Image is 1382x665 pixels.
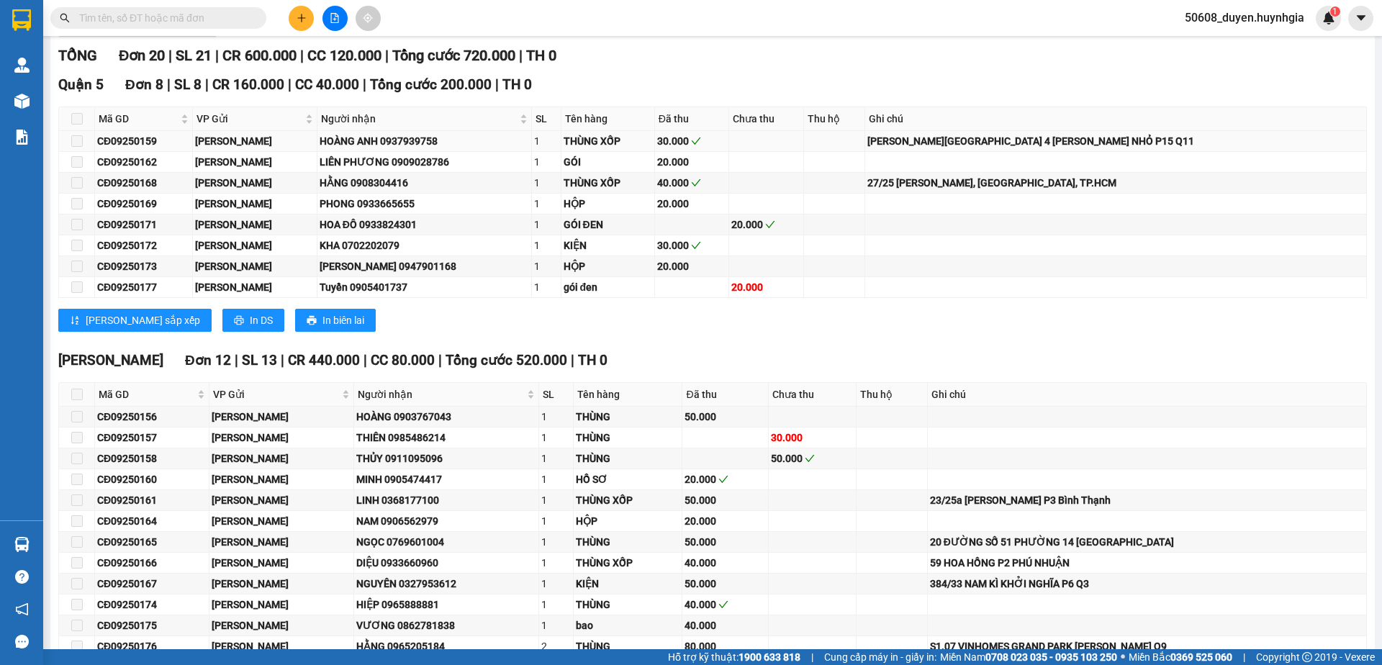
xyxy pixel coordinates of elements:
span: Người nhận [321,111,517,127]
div: VƯƠNG 0862781838 [356,617,536,633]
button: aim [356,6,381,31]
th: Tên hàng [561,107,655,131]
span: 1 [1332,6,1337,17]
div: [PERSON_NAME] [195,154,314,170]
span: Quận 5 [58,76,104,93]
div: THÙNG [576,597,680,612]
img: warehouse-icon [14,94,30,109]
div: 40.000 [685,617,766,633]
div: THÙNG [576,638,680,654]
span: VP Gửi [213,386,339,402]
div: MINH 0905474417 [356,471,536,487]
td: CĐ09250164 [95,511,209,532]
span: VP Gửi [197,111,302,127]
span: | [1243,649,1245,665]
span: caret-down [1355,12,1368,24]
strong: 1900 633 818 [739,651,800,663]
td: Cam Đức [193,194,317,214]
div: HẰNG 0965205184 [356,638,536,654]
span: SL 13 [242,352,277,368]
div: [PERSON_NAME] [195,279,314,295]
td: CĐ09250157 [95,427,209,448]
span: check [691,240,701,250]
div: 1 [534,196,559,212]
div: PHONG 0933665655 [320,196,529,212]
div: THÙNG [576,534,680,550]
span: CR 440.000 [288,352,360,368]
div: [PERSON_NAME] [212,430,351,445]
span: TH 0 [526,47,556,64]
span: check [718,474,728,484]
div: CĐ09250161 [97,492,207,508]
span: SL 21 [176,47,212,64]
div: 2 [541,638,571,654]
div: 27/25 [PERSON_NAME], [GEOGRAPHIC_DATA], TP.HCM [867,175,1364,191]
div: [PERSON_NAME] [212,597,351,612]
th: Thu hộ [857,383,928,407]
img: icon-new-feature [1322,12,1335,24]
div: THÙNG [576,409,680,425]
td: CĐ09250167 [95,574,209,594]
span: Người nhận [358,386,524,402]
div: THÙNG XỐP [576,492,680,508]
td: Cam Đức [193,277,317,298]
th: Đã thu [682,383,769,407]
span: sort-ascending [70,315,80,327]
div: bao [576,617,680,633]
span: Mã GD [99,386,194,402]
td: Cam Đức [209,636,354,657]
div: 384/33 NAM KÌ KHỞI NGHĨA P6 Q3 [930,576,1364,592]
div: HẰNG 0908304416 [320,175,529,191]
td: Cam Đức [209,615,354,636]
span: | [811,649,813,665]
span: | [363,352,367,368]
span: In biên lai [322,312,364,328]
sup: 1 [1330,6,1340,17]
div: gói đen [564,279,652,295]
input: Tìm tên, số ĐT hoặc mã đơn [79,10,249,26]
th: SL [539,383,574,407]
div: THÙNG [576,430,680,445]
div: 20.000 [657,258,726,274]
td: Cam Đức [193,235,317,256]
div: THÙNG [576,451,680,466]
span: check [718,600,728,610]
div: CĐ09250167 [97,576,207,592]
img: warehouse-icon [14,58,30,73]
td: Cam Đức [209,594,354,615]
div: 30.000 [771,430,854,445]
div: NAM 0906562979 [356,513,536,529]
div: 20.000 [685,513,766,529]
span: plus [297,13,307,23]
div: CĐ09250177 [97,279,190,295]
span: | [363,76,366,93]
div: CĐ09250176 [97,638,207,654]
span: | [300,47,304,64]
button: plus [289,6,314,31]
td: Cam Đức [193,131,317,152]
td: CĐ09250162 [95,152,193,173]
div: 23/25a [PERSON_NAME] P3 Bình Thạnh [930,492,1364,508]
div: [PERSON_NAME] [195,133,314,149]
span: notification [15,602,29,616]
span: CC 120.000 [307,47,381,64]
td: Cam Đức [209,427,354,448]
td: Cam Đức [209,469,354,490]
span: TH 0 [502,76,532,93]
span: | [385,47,389,64]
div: HỘP [564,196,652,212]
span: TỔNG [58,47,97,64]
img: logo-vxr [12,9,31,31]
th: Ghi chú [928,383,1367,407]
div: HOA ĐÔ 0933824301 [320,217,529,232]
span: Hỗ trợ kỹ thuật: [668,649,800,665]
td: Cam Đức [209,407,354,427]
img: solution-icon [14,130,30,145]
div: HOÀNG ANH 0937939758 [320,133,529,149]
span: | [571,352,574,368]
div: 20.000 [731,217,801,232]
div: NGUYÊN 0327953612 [356,576,536,592]
div: 20.000 [657,154,726,170]
span: file-add [330,13,340,23]
div: CĐ09250157 [97,430,207,445]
